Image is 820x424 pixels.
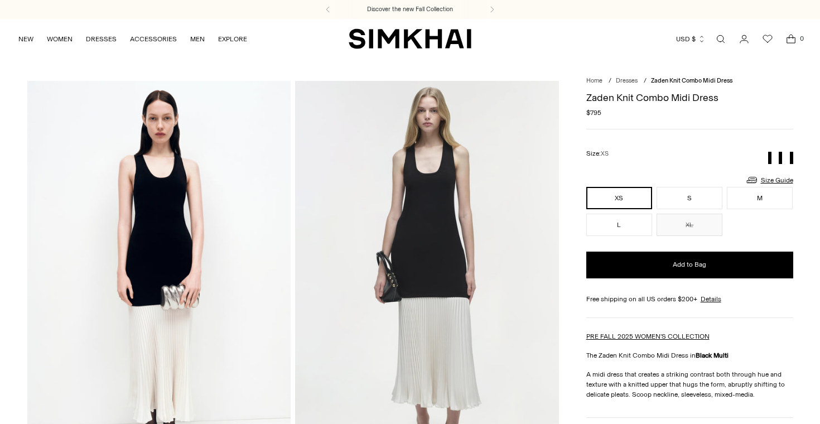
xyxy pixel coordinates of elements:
a: SIMKHAI [349,28,471,50]
button: L [586,214,652,236]
div: / [644,76,647,86]
a: Open cart modal [780,28,802,50]
span: $795 [586,108,601,118]
strong: Black Multi [696,351,729,359]
p: A midi dress that creates a striking contrast both through hue and texture with a knitted upper t... [586,369,793,399]
a: Home [586,77,602,84]
a: DRESSES [86,27,117,51]
a: Discover the new Fall Collection [367,5,453,14]
a: Open search modal [710,28,732,50]
button: XS [586,187,652,209]
a: EXPLORE [218,27,247,51]
button: XL [657,214,722,236]
div: / [609,76,611,86]
a: PRE FALL 2025 WOMEN'S COLLECTION [586,333,710,340]
button: M [727,187,793,209]
a: Dresses [616,77,638,84]
h1: Zaden Knit Combo Midi Dress [586,93,793,103]
nav: breadcrumbs [586,76,793,86]
a: NEW [18,27,33,51]
span: XS [601,150,609,157]
p: The Zaden Knit Combo Midi Dress in [586,350,793,360]
button: USD $ [676,27,706,51]
button: Add to Bag [586,252,793,278]
a: MEN [190,27,205,51]
label: Size: [586,148,609,159]
span: Zaden Knit Combo Midi Dress [651,77,732,84]
a: Details [701,294,721,304]
button: S [657,187,722,209]
a: WOMEN [47,27,73,51]
a: Go to the account page [733,28,755,50]
span: 0 [797,33,807,44]
span: Add to Bag [673,260,706,269]
a: Wishlist [756,28,779,50]
div: Free shipping on all US orders $200+ [586,294,793,304]
a: Size Guide [745,173,793,187]
a: ACCESSORIES [130,27,177,51]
